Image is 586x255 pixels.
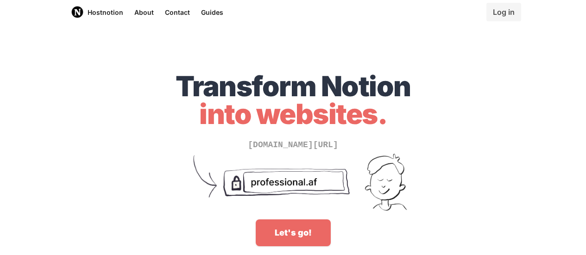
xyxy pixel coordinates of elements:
span: [DOMAIN_NAME][URL] [248,140,338,149]
a: Log in [486,3,521,21]
span: into websites. [199,97,387,131]
img: Turn unprofessional Notion URLs into your sexy domain [177,151,409,219]
a: Let's go! [256,219,331,246]
h1: Transform Notion [71,72,516,128]
img: Host Notion logo [71,6,84,19]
